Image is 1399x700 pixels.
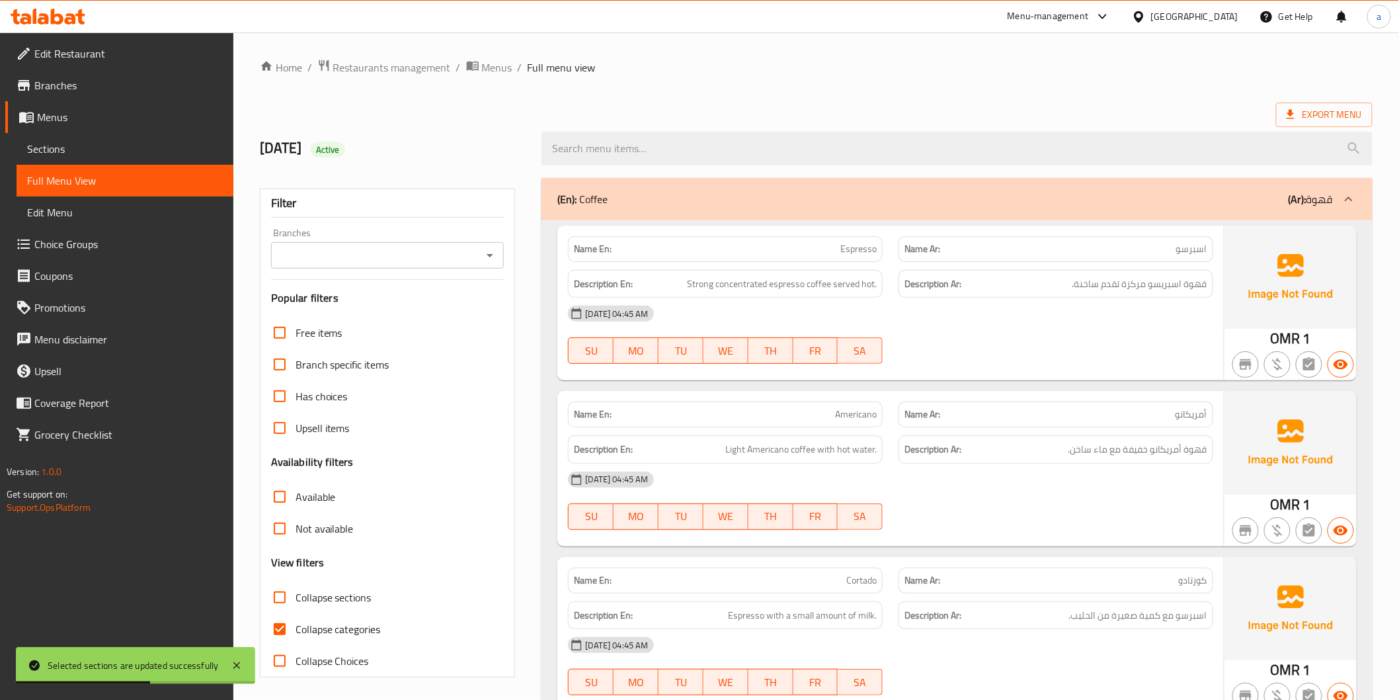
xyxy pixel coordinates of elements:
span: Full Menu View [27,173,223,189]
a: Coupons [5,260,233,292]
p: قهوة [1289,191,1333,207]
span: SA [843,673,877,692]
span: Menus [482,60,512,75]
strong: Description En: [574,276,633,292]
span: Edit Restaurant [34,46,223,62]
button: SA [838,669,883,695]
button: MO [614,669,659,695]
a: Support.OpsPlatform [7,499,91,516]
strong: Name Ar: [904,574,940,588]
span: Americano [835,408,877,421]
button: TU [659,669,703,695]
span: كورتادو [1179,574,1207,588]
span: Full menu view [528,60,596,75]
span: [DATE] 04:45 AM [580,308,653,320]
button: TH [748,337,793,364]
strong: Name Ar: [904,242,940,256]
span: OMR [1270,492,1300,517]
span: MO [619,507,653,526]
input: search [541,132,1372,165]
span: Collapse Choices [296,653,369,669]
span: Branches [34,77,223,93]
span: Sections [27,141,223,157]
button: TH [748,503,793,530]
span: Collapse sections [296,590,372,605]
strong: Name Ar: [904,408,940,421]
span: Get support on: [7,486,67,503]
span: FR [799,341,833,361]
span: MO [619,673,653,692]
span: TU [664,341,698,361]
h2: [DATE] [260,138,526,158]
div: Selected sections are updated successfully [48,658,218,673]
span: SA [843,341,877,361]
span: FR [799,507,833,526]
span: TH [754,341,788,361]
a: Edit Menu [17,197,233,228]
span: [DATE] 04:45 AM [580,473,653,486]
a: Menu disclaimer [5,324,233,355]
button: WE [703,503,748,530]
span: Espresso with a small amount of milk. [728,607,877,624]
strong: Description En: [574,441,633,458]
button: MO [614,337,659,364]
button: TU [659,337,703,364]
span: SU [574,507,608,526]
strong: Description Ar: [904,276,961,292]
span: TU [664,673,698,692]
span: قهوة أمريكانو خفيفة مع ماء ساخن. [1068,441,1207,458]
a: Home [260,60,302,75]
span: اسبرسو [1176,242,1207,256]
a: Branches [5,69,233,101]
span: Branch specific items [296,357,389,372]
a: Promotions [5,292,233,324]
button: Purchased item [1264,517,1291,544]
h3: Availability filters [271,455,354,470]
span: OMR [1270,657,1300,683]
nav: breadcrumb [260,59,1373,76]
h3: Popular filters [271,290,504,306]
span: اسبرسو مع كمية صغيرة من الحليب. [1069,607,1207,624]
span: Version: [7,463,39,480]
button: Not branch specific item [1232,517,1259,544]
span: Menu disclaimer [34,331,223,347]
span: Upsell items [296,420,350,436]
span: قهوة اسبريسو مركزة تقدم ساخنة. [1072,276,1207,292]
button: SU [568,337,614,364]
strong: Description Ar: [904,441,961,458]
span: MO [619,341,653,361]
strong: Name En: [574,574,612,588]
span: 1 [1303,326,1311,351]
span: Choice Groups [34,236,223,252]
button: FR [793,669,838,695]
button: TU [659,503,703,530]
span: Grocery Checklist [34,427,223,443]
button: MO [614,503,659,530]
span: 1 [1303,657,1311,683]
button: WE [703,337,748,364]
button: SA [838,503,883,530]
img: Ae5nvW7+0k+MAAAAAElFTkSuQmCC [1224,391,1357,494]
span: WE [709,673,743,692]
div: (En): Coffee(Ar):قهوة [541,178,1372,220]
span: WE [709,507,743,526]
button: Purchased item [1264,351,1291,378]
div: Filter [271,189,504,218]
button: WE [703,669,748,695]
button: FR [793,503,838,530]
button: Open [481,246,499,265]
span: [DATE] 04:45 AM [580,639,653,652]
span: TH [754,673,788,692]
div: Menu-management [1008,9,1089,24]
h3: View filters [271,555,325,570]
a: Restaurants management [317,59,451,76]
span: Active [311,144,345,156]
a: Choice Groups [5,228,233,260]
p: Coffee [557,191,608,207]
span: Espresso [840,242,877,256]
span: Export Menu [1287,107,1362,123]
a: Edit Restaurant [5,38,233,69]
span: Available [296,489,336,505]
img: Ae5nvW7+0k+MAAAAAElFTkSuQmCC [1224,557,1357,660]
span: 1.0.0 [41,463,61,480]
